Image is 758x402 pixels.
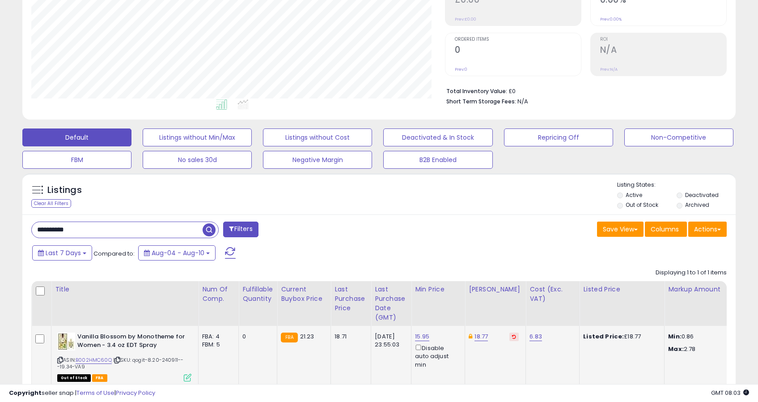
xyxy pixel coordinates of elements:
div: 0 [242,333,270,341]
div: Num of Comp. [202,285,235,304]
label: Active [626,191,642,199]
a: Privacy Policy [116,389,155,397]
div: Current Buybox Price [281,285,327,304]
label: Out of Stock [626,201,658,209]
label: Deactivated [685,191,719,199]
small: Prev: £0.00 [455,17,476,22]
a: Terms of Use [76,389,114,397]
div: ASIN: [57,333,191,381]
span: Columns [651,225,679,234]
div: Disable auto adjust min [415,343,458,369]
span: FBA [92,374,107,382]
small: FBA [281,333,297,342]
label: Archived [685,201,709,209]
div: [DATE] 23:55:03 [375,333,404,349]
div: Last Purchase Date (GMT) [375,285,407,322]
div: Fulfillable Quantity [242,285,273,304]
div: 18.71 [335,333,364,341]
button: Repricing Off [504,128,613,146]
a: 15.95 [415,332,429,341]
span: All listings that are currently out of stock and unavailable for purchase on Amazon [57,374,91,382]
a: B002HMC60Q [76,356,112,364]
button: Filters [223,222,258,237]
button: Columns [645,222,687,237]
a: 18.77 [474,332,488,341]
strong: Max: [668,345,684,353]
div: Last Purchase Price [335,285,367,313]
div: [PERSON_NAME] [469,285,522,294]
h2: 0 [455,45,581,57]
li: £0 [446,85,720,96]
b: Listed Price: [583,332,624,341]
button: Aug-04 - Aug-10 [138,245,216,261]
div: Title [55,285,195,294]
span: Last 7 Days [46,248,81,257]
div: FBA: 4 [202,333,232,341]
a: 6.83 [529,332,542,341]
span: Aug-04 - Aug-10 [152,248,204,257]
button: Actions [688,222,727,237]
img: 51YpA7JJETL._SL40_.jpg [57,333,75,351]
button: No sales 30d [143,151,252,169]
button: FBM [22,151,131,169]
span: N/A [517,97,528,106]
b: Vanilla Blossom by Monotheme for Women - 3.4 oz EDT Spray [77,333,186,351]
b: Short Term Storage Fees: [446,98,516,105]
button: Negative Margin [263,151,372,169]
button: Last 7 Days [32,245,92,261]
button: Deactivated & In Stock [383,128,492,146]
p: 2.78 [668,345,742,353]
small: Prev: N/A [600,67,618,72]
span: Compared to: [93,249,135,258]
div: Min Price [415,285,461,294]
div: Listed Price [583,285,661,294]
button: Listings without Cost [263,128,372,146]
div: Cost (Exc. VAT) [529,285,576,304]
button: B2B Enabled [383,151,492,169]
div: seller snap | | [9,389,155,398]
span: | SKU: qogit-8.20-240911---19.34-VA9 [57,356,183,370]
small: Prev: 0 [455,67,467,72]
small: Prev: 0.00% [600,17,622,22]
span: 2025-08-18 08:03 GMT [711,389,749,397]
div: Markup Amount [668,285,745,294]
strong: Copyright [9,389,42,397]
button: Default [22,128,131,146]
strong: Min: [668,332,682,341]
b: Total Inventory Value: [446,87,507,95]
div: Clear All Filters [31,199,71,208]
div: Displaying 1 to 1 of 1 items [656,269,727,277]
button: Save View [597,222,644,237]
span: ROI [600,37,726,42]
span: 21.23 [300,332,314,341]
div: £18.77 [583,333,657,341]
h2: N/A [600,45,726,57]
div: FBM: 5 [202,341,232,349]
p: Listing States: [617,181,736,189]
button: Non-Competitive [624,128,733,146]
p: 0.86 [668,333,742,341]
h5: Listings [47,184,82,197]
button: Listings without Min/Max [143,128,252,146]
span: Ordered Items [455,37,581,42]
